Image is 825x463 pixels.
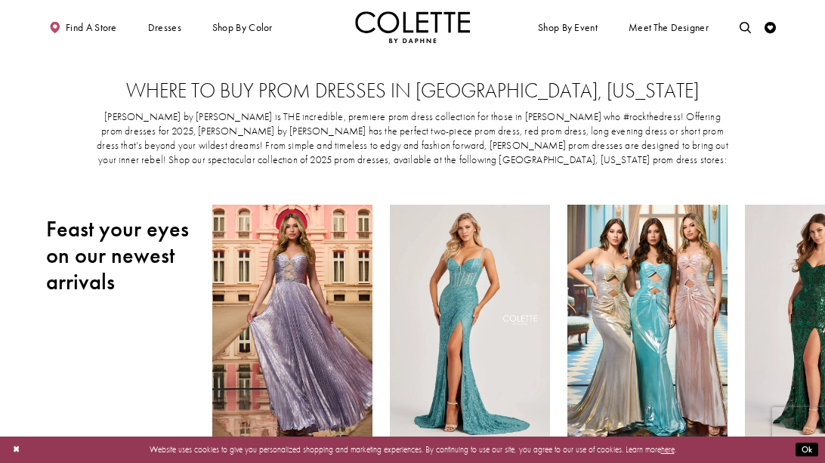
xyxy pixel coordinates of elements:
a: Check Wishlist [762,11,779,43]
span: Meet the designer [629,22,709,33]
span: Shop By Event [535,11,600,43]
span: Shop by color [212,22,273,33]
a: here [661,444,675,455]
a: Find a store [46,11,119,43]
span: Shop By Event [538,22,598,33]
button: Close Dialog [7,440,26,460]
a: Meet the designer [626,11,712,43]
span: Find a store [66,22,117,33]
a: Toggle search [737,11,754,43]
span: Dresses [148,22,181,33]
span: Dresses [145,11,184,43]
img: Colette by Daphne [355,11,470,43]
a: Visit Colette by Daphne Style No. CL8545 Page [567,205,728,438]
a: Visit Colette by Daphne Style No. CL8520 Page [212,205,372,438]
h2: Feast your eyes on our newest arrivals [46,216,195,295]
p: [PERSON_NAME] by [PERSON_NAME] is THE incredible, premiere prom dress collection for those in [PE... [97,110,729,168]
span: Shop by color [209,11,275,43]
button: Submit Dialog [796,443,818,457]
p: Website uses cookies to give you personalized shopping and marketing experiences. By continuing t... [82,442,743,457]
a: Visit Colette by Daphne Style No. CL8405 Page [390,205,550,438]
a: Visit Home Page [355,11,470,43]
h2: Where to buy prom dresses in [GEOGRAPHIC_DATA], [US_STATE] [69,79,755,102]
